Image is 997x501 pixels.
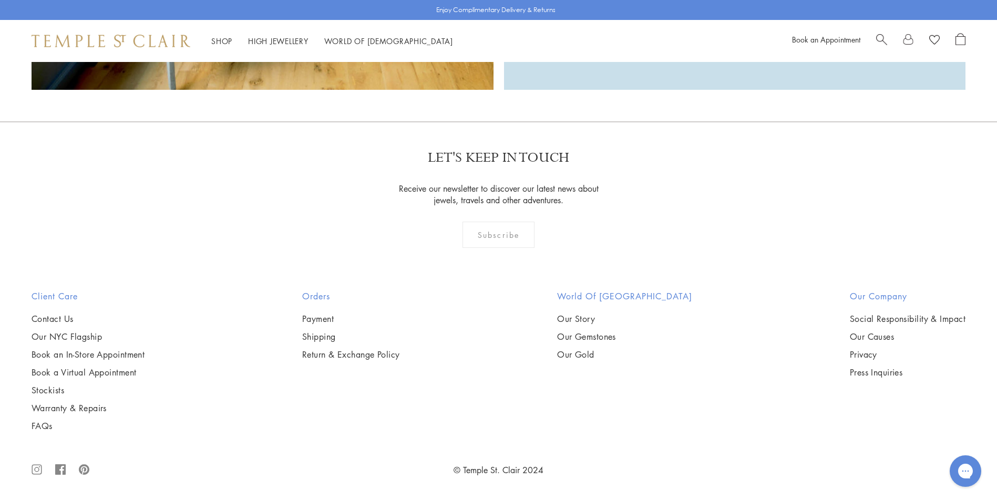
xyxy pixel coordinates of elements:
a: World of [DEMOGRAPHIC_DATA]World of [DEMOGRAPHIC_DATA] [324,36,453,46]
a: Stockists [32,384,145,396]
a: Open Shopping Bag [955,33,965,49]
a: Payment [302,313,400,325]
a: Social Responsibility & Impact [850,313,965,325]
a: Our NYC Flagship [32,331,145,342]
a: Contact Us [32,313,145,325]
p: LET'S KEEP IN TOUCH [428,149,569,167]
h2: Our Company [850,290,965,302]
a: Return & Exchange Policy [302,349,400,360]
h2: World of [GEOGRAPHIC_DATA] [557,290,692,302]
a: Our Gemstones [557,331,692,342]
h2: Client Care [32,290,145,302]
a: © Temple St. Clair 2024 [454,464,543,476]
a: Our Causes [850,331,965,342]
div: Subscribe [462,222,535,248]
a: Search [876,33,887,49]
nav: Main navigation [211,35,453,48]
a: View Wishlist [929,33,940,49]
a: FAQs [32,420,145,432]
a: ShopShop [211,36,232,46]
iframe: Gorgias live chat messenger [944,452,986,490]
img: Temple St. Clair [32,35,190,47]
a: Warranty & Repairs [32,402,145,414]
a: Privacy [850,349,965,360]
p: Enjoy Complimentary Delivery & Returns [436,5,556,15]
a: High JewelleryHigh Jewellery [248,36,309,46]
a: Book a Virtual Appointment [32,367,145,378]
a: Press Inquiries [850,367,965,378]
p: Receive our newsletter to discover our latest news about jewels, travels and other adventures. [392,183,605,206]
a: Book an In-Store Appointment [32,349,145,360]
a: Our Story [557,313,692,325]
a: Our Gold [557,349,692,360]
h2: Orders [302,290,400,302]
a: Shipping [302,331,400,342]
a: Book an Appointment [792,34,860,45]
